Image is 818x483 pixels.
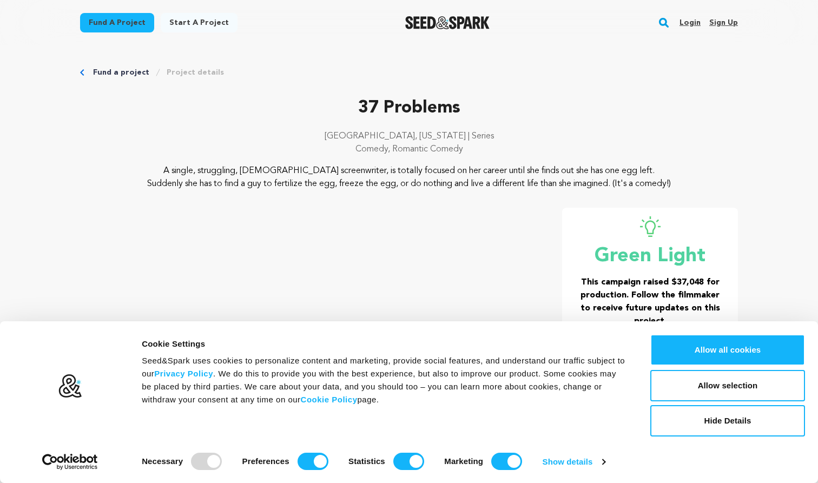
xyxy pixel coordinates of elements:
strong: Statistics [348,456,385,466]
strong: Preferences [242,456,289,466]
h3: This campaign raised $37,048 for production. Follow the filmmaker to receive future updates on th... [575,276,725,328]
strong: Necessary [142,456,183,466]
p: Green Light [575,246,725,267]
a: Usercentrics Cookiebot - opens in a new window [23,454,117,470]
a: Seed&Spark Homepage [405,16,490,29]
a: Cookie Policy [301,395,358,404]
a: Login [680,14,701,31]
p: A single, struggling, [DEMOGRAPHIC_DATA] screenwriter, is totally focused on her career until she... [146,164,672,190]
a: Sign up [709,14,738,31]
a: Privacy Policy [154,369,213,378]
a: Project details [167,67,224,78]
div: Cookie Settings [142,338,626,350]
img: logo [58,374,82,399]
strong: Marketing [444,456,483,466]
a: Fund a project [93,67,149,78]
div: Seed&Spark uses cookies to personalize content and marketing, provide social features, and unders... [142,354,626,406]
p: Comedy, Romantic Comedy [80,143,738,156]
button: Allow selection [650,370,805,401]
p: 37 Problems [80,95,738,121]
img: Seed&Spark Logo Dark Mode [405,16,490,29]
a: Show details [543,454,605,470]
button: Hide Details [650,405,805,436]
div: Breadcrumb [80,67,738,78]
a: Fund a project [80,13,154,32]
a: Start a project [161,13,238,32]
p: [GEOGRAPHIC_DATA], [US_STATE] | Series [80,130,738,143]
button: Allow all cookies [650,334,805,366]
